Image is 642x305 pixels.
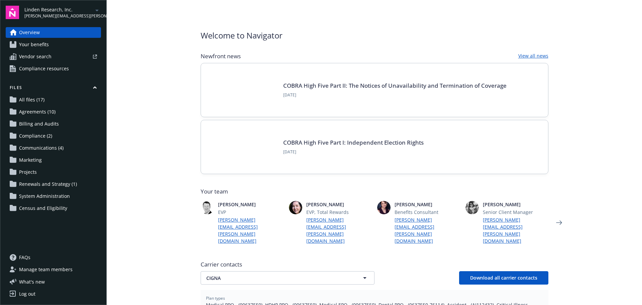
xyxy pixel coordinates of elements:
[19,167,37,177] span: Projects
[6,167,101,177] a: Projects
[201,29,283,42] span: Welcome to Navigator
[6,179,101,189] a: Renewals and Strategy (1)
[93,6,101,14] a: arrowDropDown
[289,201,302,214] img: photo
[459,271,548,285] button: Download all carrier contacts
[465,201,479,214] img: photo
[201,260,548,269] span: Carrier contacts
[212,131,275,163] img: BLOG-Card Image - Compliance - COBRA High Five Pt 1 07-18-25.jpg
[19,191,70,202] span: System Administration
[306,201,372,208] span: [PERSON_NAME]
[24,13,93,19] span: [PERSON_NAME][EMAIL_ADDRESS][PERSON_NAME][DOMAIN_NAME]
[19,119,59,129] span: Billing and Audits
[283,149,424,155] span: [DATE]
[19,94,44,105] span: All files (17)
[19,27,40,38] span: Overview
[6,119,101,129] a: Billing and Audits
[6,191,101,202] a: System Administration
[19,39,49,50] span: Your benefits
[212,74,275,106] img: Card Image - EB Compliance Insights.png
[19,252,30,263] span: FAQs
[470,275,537,281] span: Download all carrier contacts
[483,209,548,216] span: Senior Client Manager
[19,106,56,117] span: Agreements (10)
[19,179,77,189] span: Renewals and Strategy (1)
[19,203,67,214] span: Census and Eligibility
[6,203,101,214] a: Census and Eligibility
[6,39,101,50] a: Your benefits
[395,209,460,216] span: Benefits Consultant
[395,201,460,208] span: [PERSON_NAME]
[6,94,101,105] a: All files (17)
[19,278,45,285] span: What ' s new
[19,131,52,141] span: Compliance (2)
[6,27,101,38] a: Overview
[6,51,101,62] a: Vendor search
[483,216,548,244] a: [PERSON_NAME][EMAIL_ADDRESS][PERSON_NAME][DOMAIN_NAME]
[206,295,543,301] span: Plan types
[6,106,101,117] a: Agreements (10)
[24,6,101,19] button: Linden Research, Inc.[PERSON_NAME][EMAIL_ADDRESS][PERSON_NAME][DOMAIN_NAME]arrowDropDown
[283,92,507,98] span: [DATE]
[19,264,73,275] span: Manage team members
[6,252,101,263] a: FAQs
[306,216,372,244] a: [PERSON_NAME][EMAIL_ADDRESS][PERSON_NAME][DOMAIN_NAME]
[19,63,69,74] span: Compliance resources
[19,289,35,299] div: Log out
[6,143,101,153] a: Communications (4)
[206,275,345,282] span: CIGNA
[19,155,42,165] span: Marketing
[6,278,56,285] button: What's new
[554,217,564,228] a: Next
[283,82,507,89] a: COBRA High Five Part II: The Notices of Unavailability and Termination of Coverage
[377,201,391,214] img: photo
[395,216,460,244] a: [PERSON_NAME][EMAIL_ADDRESS][PERSON_NAME][DOMAIN_NAME]
[6,155,101,165] a: Marketing
[201,187,548,196] span: Your team
[201,201,214,214] img: photo
[6,131,101,141] a: Compliance (2)
[19,51,51,62] span: Vendor search
[6,264,101,275] a: Manage team members
[306,209,372,216] span: EVP, Total Rewards
[24,6,93,13] span: Linden Research, Inc.
[218,216,284,244] a: [PERSON_NAME][EMAIL_ADDRESS][PERSON_NAME][DOMAIN_NAME]
[218,209,284,216] span: EVP
[6,85,101,93] button: Files
[483,201,548,208] span: [PERSON_NAME]
[6,63,101,74] a: Compliance resources
[218,201,284,208] span: [PERSON_NAME]
[201,271,374,285] button: CIGNA
[19,143,64,153] span: Communications (4)
[518,52,548,60] a: View all news
[6,6,19,19] img: navigator-logo.svg
[283,139,424,146] a: COBRA High Five Part I: Independent Election Rights
[201,52,241,60] span: Newfront news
